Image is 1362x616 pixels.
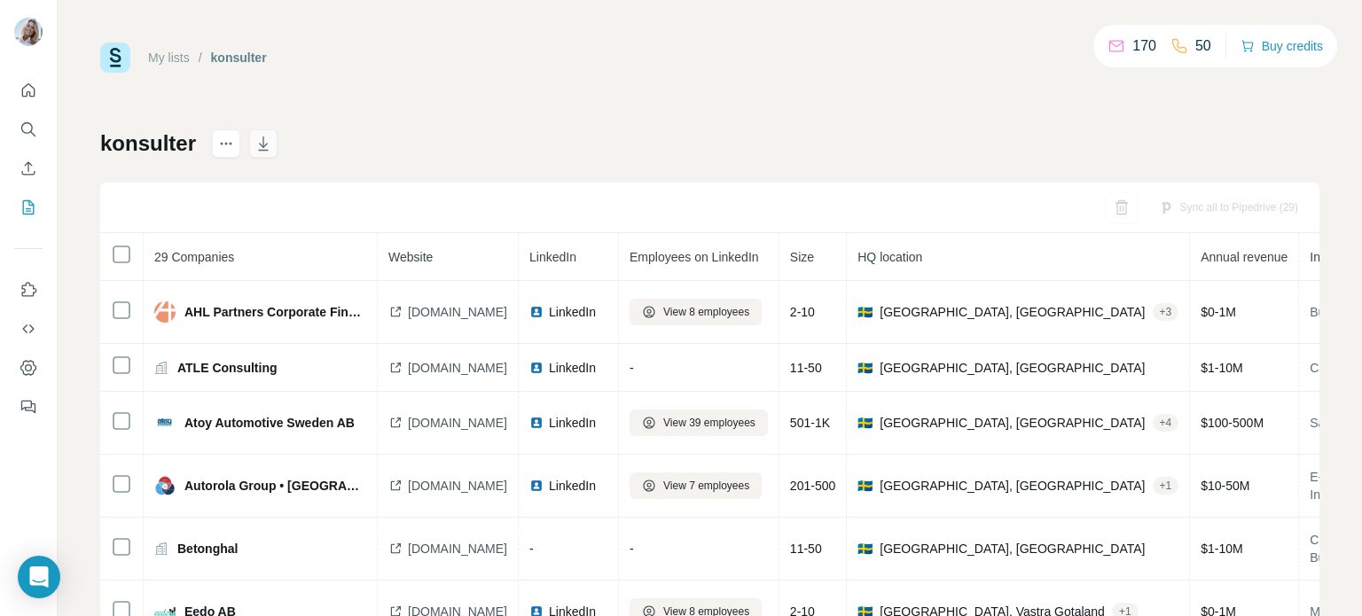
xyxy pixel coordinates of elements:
button: View 7 employees [630,472,762,499]
span: [DOMAIN_NAME] [408,359,507,377]
button: Search [14,113,43,145]
span: 🇸🇪 [857,540,873,558]
span: 🇸🇪 [857,303,873,321]
div: Open Intercom Messenger [18,556,60,598]
button: Use Surfe on LinkedIn [14,274,43,306]
span: $ 1-10M [1201,542,1242,556]
img: LinkedIn logo [529,305,544,319]
span: Annual revenue [1201,250,1288,264]
span: [DOMAIN_NAME] [408,540,507,558]
div: + 3 [1153,304,1179,320]
span: AHL Partners Corporate Finance [184,303,366,321]
span: LinkedIn [549,414,596,432]
span: LinkedIn [529,250,576,264]
div: + 1 [1153,478,1179,494]
img: Avatar [14,18,43,46]
img: company-logo [154,412,176,433]
span: 🇸🇪 [857,414,873,432]
span: - [630,361,634,375]
button: My lists [14,191,43,223]
span: Autorola Group • [GEOGRAPHIC_DATA] [184,477,366,495]
img: Surfe Logo [100,43,130,73]
span: 29 Companies [154,250,234,264]
span: [DOMAIN_NAME] [408,477,507,495]
span: ATLE Consulting [177,359,278,377]
button: View 8 employees [630,299,762,325]
span: $ 0-1M [1201,305,1236,319]
span: Industry [1310,250,1354,264]
span: View 39 employees [663,415,755,431]
button: Use Surfe API [14,313,43,345]
span: View 7 employees [663,478,749,494]
span: - [630,542,634,556]
span: 🇸🇪 [857,477,873,495]
span: LinkedIn [549,477,596,495]
button: Enrich CSV [14,152,43,184]
h1: konsulter [100,129,196,158]
img: LinkedIn logo [529,361,544,375]
span: Size [790,250,814,264]
div: + 4 [1153,415,1179,431]
span: 2-10 [790,305,815,319]
span: [GEOGRAPHIC_DATA], [GEOGRAPHIC_DATA] [880,477,1145,495]
span: - [529,542,534,556]
span: $ 10-50M [1201,479,1249,493]
img: company-logo [154,475,176,496]
span: 11-50 [790,542,822,556]
span: Website [388,250,433,264]
button: actions [212,129,240,158]
span: Employees on LinkedIn [630,250,759,264]
span: [DOMAIN_NAME] [408,303,507,321]
button: Feedback [14,391,43,423]
span: [GEOGRAPHIC_DATA], [GEOGRAPHIC_DATA] [880,303,1145,321]
img: company-logo [154,301,176,323]
span: [DOMAIN_NAME] [408,414,507,432]
span: 501-1K [790,416,830,430]
button: Quick start [14,74,43,106]
span: [GEOGRAPHIC_DATA], [GEOGRAPHIC_DATA] [880,359,1145,377]
span: HQ location [857,250,922,264]
span: LinkedIn [549,303,596,321]
span: [GEOGRAPHIC_DATA], [GEOGRAPHIC_DATA] [880,540,1145,558]
span: 🇸🇪 [857,359,873,377]
span: $ 100-500M [1201,416,1264,430]
span: 201-500 [790,479,835,493]
p: 170 [1132,35,1156,57]
img: LinkedIn logo [529,416,544,430]
li: / [199,49,202,66]
img: LinkedIn logo [529,479,544,493]
span: $ 1-10M [1201,361,1242,375]
div: konsulter [211,49,267,66]
p: 50 [1195,35,1211,57]
button: Dashboard [14,352,43,384]
button: Buy credits [1241,34,1323,58]
span: Atoy Automotive Sweden AB [184,414,355,432]
span: LinkedIn [549,359,596,377]
span: [GEOGRAPHIC_DATA], [GEOGRAPHIC_DATA] [880,414,1145,432]
span: View 8 employees [663,304,749,320]
button: View 39 employees [630,409,768,436]
a: My lists [148,51,190,65]
span: Betonghal [177,540,238,558]
span: 11-50 [790,361,822,375]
